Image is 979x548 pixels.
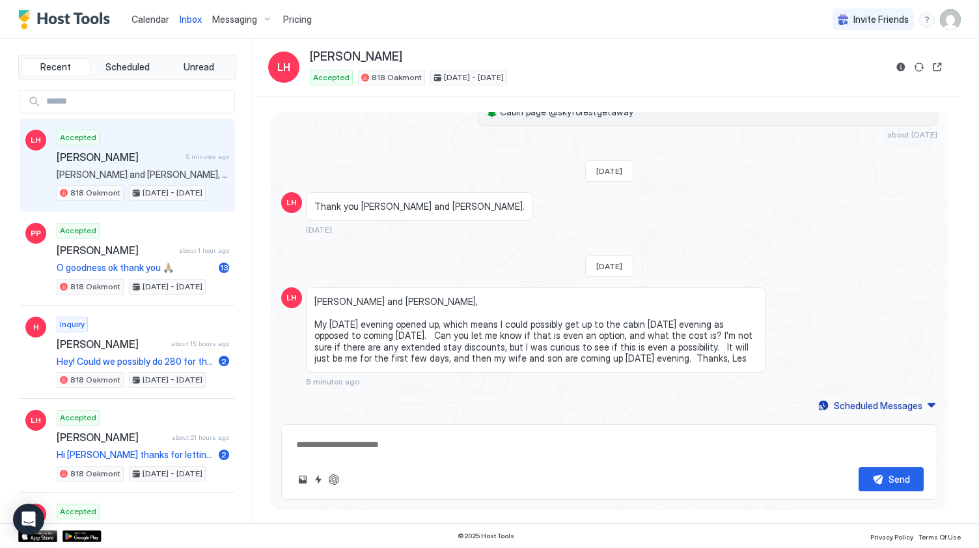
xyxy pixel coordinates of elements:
span: LH [286,292,297,304]
span: about 15 hours ago [171,339,229,348]
span: Accepted [60,412,96,424]
input: Input Field [41,91,234,113]
span: Calendar [131,14,169,25]
span: 2 [221,356,227,366]
span: Invite Friends [853,14,909,25]
span: Accepted [60,225,96,237]
button: Sync reservation [911,59,927,75]
button: Recent [21,58,90,76]
span: about 21 hours ago [172,433,229,442]
span: LH [31,414,41,426]
span: [PERSON_NAME] and [PERSON_NAME], My [DATE] evening opened up, which means I could possibly get up... [314,296,757,364]
div: tab-group [18,55,236,79]
span: Accepted [60,132,96,143]
span: Terms Of Use [918,533,961,541]
button: Reservation information [893,59,909,75]
span: H [33,321,39,333]
button: ChatGPT Auto Reply [326,472,342,487]
span: 5 minutes ago [186,152,229,161]
span: O goodness ok thank you 🙏🏼 [57,262,214,274]
span: [PERSON_NAME] [57,431,167,444]
div: Send [889,472,910,486]
span: [PERSON_NAME] [310,50,402,65]
span: 818 Oakmont [70,187,120,199]
span: [DATE] [596,261,622,271]
span: © 2025 Host Tools [458,532,514,540]
span: Accepted [60,506,96,517]
button: Unread [164,58,233,76]
span: [DATE] - [DATE] [143,374,202,386]
div: User profile [940,9,961,30]
button: Open reservation [930,59,945,75]
span: 818 Oakmont [372,72,422,83]
button: Send [859,467,924,491]
span: about 1 hour ago [179,246,229,255]
div: menu [919,12,935,27]
span: 818 Oakmont [70,374,120,386]
span: [PERSON_NAME] [57,244,174,257]
button: Quick reply [310,472,326,487]
span: 2 [221,450,227,459]
span: [DATE] - [DATE] [143,187,202,199]
span: LH [31,134,41,146]
button: Upload image [295,472,310,487]
span: about [DATE] [887,130,937,139]
span: LH [286,197,297,209]
div: Scheduled Messages [834,399,922,412]
span: Messaging [212,14,257,25]
span: Thank you [PERSON_NAME] and [PERSON_NAME]. [314,201,525,212]
span: [PERSON_NAME] [57,151,180,164]
span: Unread [184,61,214,73]
span: Accepted [313,72,350,83]
span: PP [31,227,41,239]
span: 818 Oakmont [70,468,120,480]
span: Inquiry [60,319,85,330]
a: Inbox [180,12,202,26]
span: Scheduled [105,61,150,73]
a: Google Play Store [62,530,102,542]
span: Inbox [180,14,202,25]
span: [DATE] - [DATE] [143,281,202,293]
a: Terms Of Use [918,529,961,543]
span: 5 minutes ago [306,377,360,386]
span: [PERSON_NAME] [57,338,166,351]
span: [DATE] [306,225,332,235]
span: 818 Oakmont [70,281,120,293]
a: Privacy Policy [870,529,913,543]
span: Hey! Could we possibly do 280 for this night? Thank you so much! [57,356,214,368]
span: 13 [220,263,228,272]
span: LH [277,59,290,75]
div: Open Intercom Messenger [13,504,44,535]
span: [PERSON_NAME] and [PERSON_NAME], My [DATE] evening opened up, which means I could possibly get up... [57,169,229,180]
button: Scheduled [93,58,162,76]
span: [DATE] - [DATE] [444,72,504,83]
span: Recent [40,61,71,73]
span: Hi [PERSON_NAME] thanks for letting us know! I’m glad you had a good time! Well let our cleaners ... [57,449,214,461]
span: Pricing [283,14,312,25]
span: [DATE] - [DATE] [143,468,202,480]
a: Calendar [131,12,169,26]
span: Privacy Policy [870,533,913,541]
a: Host Tools Logo [18,10,116,29]
button: Scheduled Messages [816,397,937,414]
a: App Store [18,530,57,542]
span: [DATE] [596,166,622,176]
